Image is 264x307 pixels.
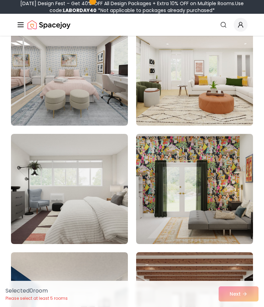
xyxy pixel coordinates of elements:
[97,7,215,14] span: *Not applicable to packages already purchased*
[63,7,97,14] b: LABORDAY40
[136,134,253,244] img: Room room-12
[27,18,70,32] img: Spacejoy Logo
[5,296,68,301] p: Please select at least 5 rooms
[16,14,247,36] nav: Global
[136,15,253,126] img: Room room-10
[5,287,68,295] p: Selected 0 room
[11,15,128,126] img: Room room-9
[11,134,128,244] img: Room room-11
[27,18,70,32] a: Spacejoy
